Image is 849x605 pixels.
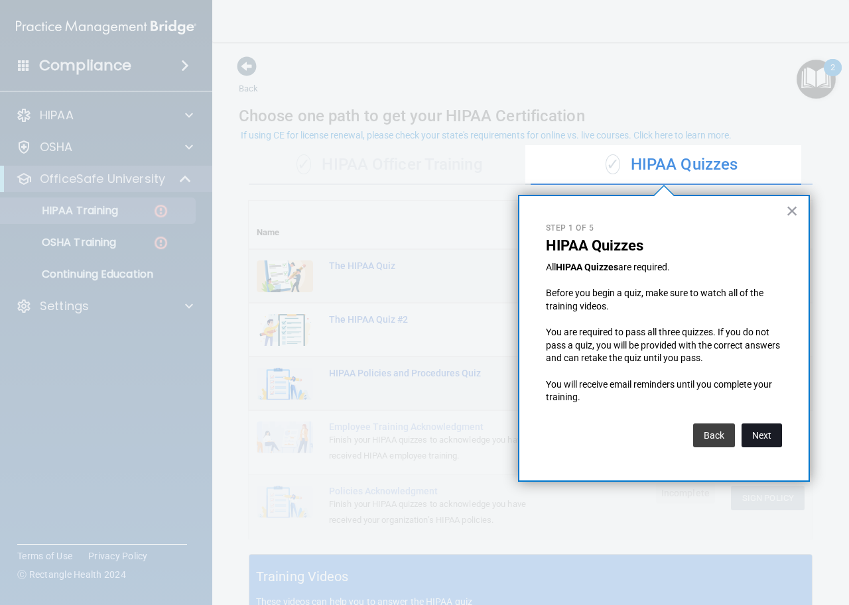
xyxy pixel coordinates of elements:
p: HIPAA Quizzes [546,237,782,254]
button: Next [742,423,782,447]
span: All [546,262,556,272]
button: Back [693,423,735,447]
p: Before you begin a quiz, make sure to watch all of the training videos. [546,287,782,313]
p: You are required to pass all three quizzes. If you do not pass a quiz, you will be provided with ... [546,326,782,365]
strong: HIPAA Quizzes [556,262,618,272]
span: are required. [618,262,670,272]
div: HIPAA Quizzes [531,145,813,185]
p: You will receive email reminders until you complete your training. [546,378,782,404]
span: ✓ [606,154,620,174]
button: Close [786,200,799,221]
p: Step 1 of 5 [546,223,782,234]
